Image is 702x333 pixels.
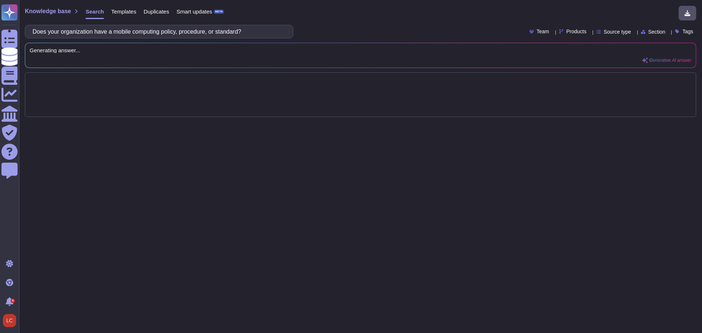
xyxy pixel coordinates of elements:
[214,10,224,14] div: BETA
[1,313,21,329] button: user
[537,29,549,34] span: Team
[29,25,286,38] input: Search a question or template...
[566,29,586,34] span: Products
[25,8,71,14] span: Knowledge base
[682,29,693,34] span: Tags
[604,29,631,34] span: Source type
[111,9,136,14] span: Templates
[649,58,691,63] span: Generative AI answer
[648,29,665,34] span: Section
[144,9,169,14] span: Duplicates
[86,9,104,14] span: Search
[3,314,16,327] img: user
[30,48,691,53] span: Generating answer...
[11,299,15,303] div: 5
[177,9,212,14] span: Smart updates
